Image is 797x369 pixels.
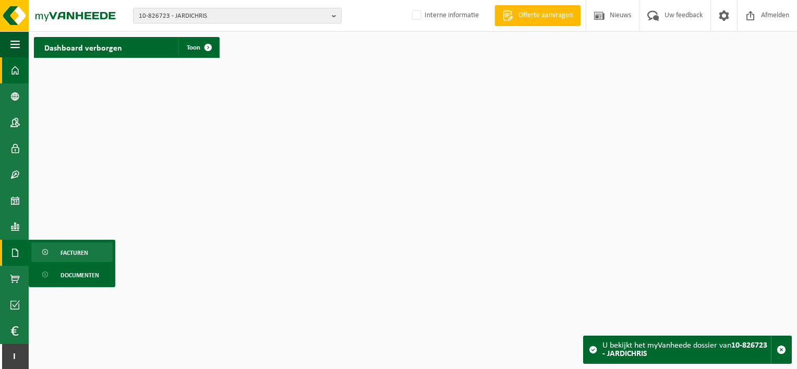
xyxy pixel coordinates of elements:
button: 10-826723 - JARDICHRIS [133,8,342,23]
a: Toon [178,37,219,58]
strong: 10-826723 - JARDICHRIS [602,341,767,358]
div: U bekijkt het myVanheede dossier van [602,336,771,363]
span: Facturen [61,243,88,263]
span: Toon [187,44,200,51]
span: Documenten [61,265,99,285]
span: Offerte aanvragen [516,10,575,21]
h2: Dashboard verborgen [34,37,132,57]
a: Offerte aanvragen [494,5,581,26]
label: Interne informatie [410,8,479,23]
a: Facturen [31,242,113,262]
span: 10-826723 - JARDICHRIS [139,8,328,24]
a: Documenten [31,265,113,285]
